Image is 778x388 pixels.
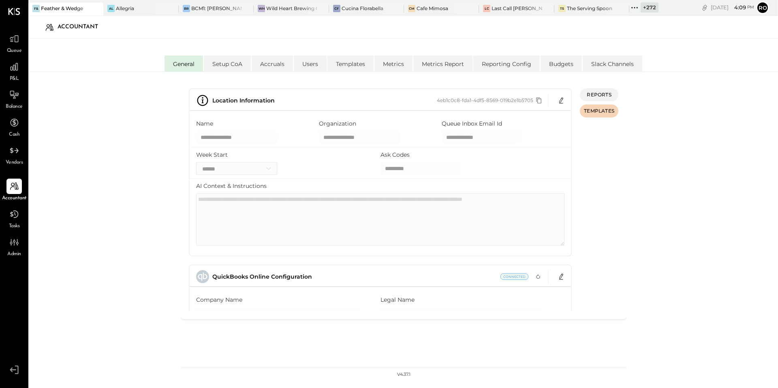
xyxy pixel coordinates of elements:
div: The Serving Spoon [567,5,612,12]
button: Copy id [533,97,545,104]
div: Al [107,5,115,12]
span: Accountant [2,195,27,202]
div: CM [408,5,415,12]
li: Slack Channels [583,55,642,72]
label: Organization [319,119,356,128]
span: Balance [6,103,23,111]
span: Vendors [6,159,23,166]
div: 4eb1c0c8-fda1-4df5-8569-019b2e1b5705 [437,97,545,104]
div: Cucina Florabella [342,5,383,12]
span: Admin [7,251,21,258]
div: TS [558,5,566,12]
div: CF [333,5,340,12]
a: P&L [0,59,28,83]
span: QuickBooks Online Configuration [212,273,312,280]
a: Cash [0,115,28,139]
div: Accountant [58,21,106,34]
span: REPORTS [587,91,611,98]
label: Name [196,119,213,128]
span: Tasks [9,223,20,230]
a: Balance [0,87,28,111]
div: [DATE] [711,4,754,11]
div: Feather & Wedge [41,5,83,12]
span: P&L [10,75,19,83]
li: General [165,55,203,72]
div: Wild Heart Brewing Company [266,5,316,12]
li: Metrics [374,55,413,72]
button: TEMPLATES [580,104,618,117]
a: Queue [0,31,28,55]
div: F& [32,5,40,12]
div: + 272 [641,2,658,13]
label: Company Name [196,296,242,304]
a: Admin [0,235,28,258]
div: BR [183,5,190,12]
span: Current Status: Connected [500,273,528,280]
div: Last Call [PERSON_NAME], LLC [492,5,542,12]
div: Allegria [116,5,134,12]
li: Metrics Report [413,55,472,72]
span: Queue [7,47,22,55]
div: v 4.37.1 [397,371,410,378]
label: AI Context & Instructions [196,182,267,190]
span: TEMPLATES [584,107,614,114]
label: Legal Name [380,296,415,304]
span: Location Information [212,97,275,104]
li: Reporting Config [473,55,540,72]
div: WH [258,5,265,12]
div: copy link [701,3,709,12]
span: Cash [9,131,19,139]
a: Vendors [0,143,28,166]
li: Users [294,55,327,72]
a: Accountant [0,179,28,202]
li: Budgets [541,55,582,72]
label: Week Start [196,151,228,159]
a: Tasks [0,207,28,230]
div: BCM1: [PERSON_NAME] Kitchen Bar Market [191,5,242,12]
label: Ask Codes [380,151,410,159]
div: LC [483,5,490,12]
div: Cafe Mimosa [417,5,448,12]
label: Queue Inbox Email Id [442,119,502,128]
button: REPORTS [580,88,618,101]
button: Ro [756,1,769,14]
li: Setup CoA [204,55,251,72]
li: Templates [327,55,374,72]
li: Accruals [252,55,293,72]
